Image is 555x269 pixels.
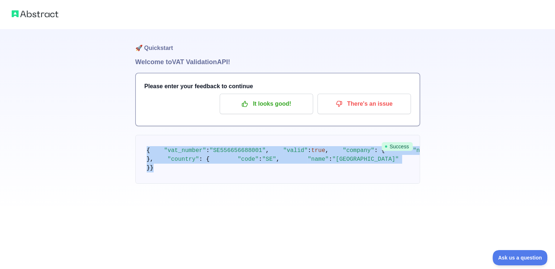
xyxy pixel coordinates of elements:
[276,156,280,163] span: ,
[259,156,262,163] span: :
[206,147,210,154] span: :
[220,94,313,114] button: It looks good!
[147,147,150,154] span: {
[135,29,420,57] h1: 🚀 Quickstart
[199,156,210,163] span: : {
[317,94,411,114] button: There's an issue
[311,147,325,154] span: true
[325,147,329,154] span: ,
[164,147,206,154] span: "vat_number"
[413,147,434,154] span: "name"
[266,147,269,154] span: ,
[167,156,199,163] span: "country"
[308,156,329,163] span: "name"
[308,147,311,154] span: :
[238,156,259,163] span: "code"
[332,156,398,163] span: "[GEOGRAPHIC_DATA]"
[144,82,411,91] h3: Please enter your feedback to continue
[209,147,266,154] span: "SE556656688001"
[262,156,276,163] span: "SE"
[343,147,374,154] span: "company"
[135,57,420,67] h1: Welcome to VAT Validation API!
[382,142,413,151] span: Success
[323,98,405,110] p: There's an issue
[329,156,332,163] span: :
[493,250,548,265] iframe: Toggle Customer Support
[12,9,58,19] img: Abstract logo
[374,147,385,154] span: : {
[283,147,308,154] span: "valid"
[225,98,308,110] p: It looks good!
